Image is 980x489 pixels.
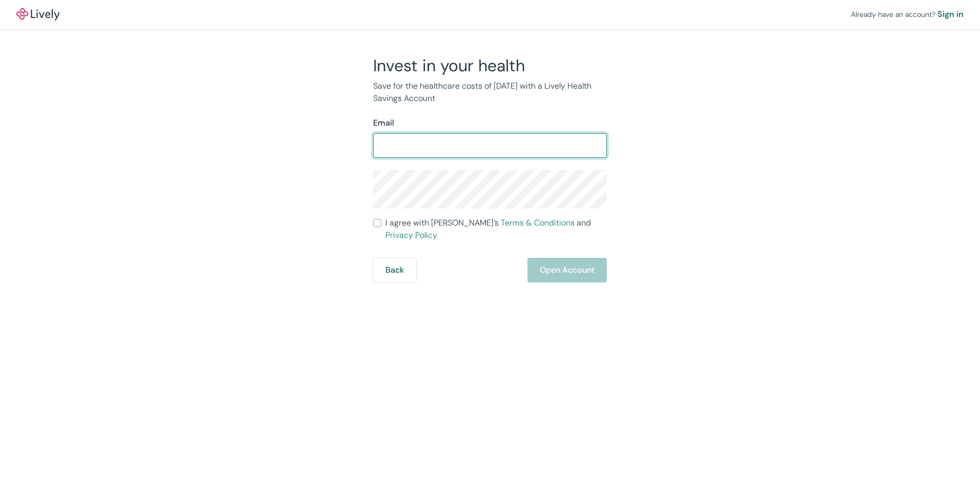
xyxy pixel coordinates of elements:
[385,217,607,241] span: I agree with [PERSON_NAME]’s and
[501,217,575,228] a: Terms & Conditions
[373,258,416,282] button: Back
[373,117,394,129] label: Email
[373,55,607,76] h2: Invest in your health
[16,8,59,21] a: LivelyLively
[851,8,964,21] div: Already have an account?
[385,230,437,240] a: Privacy Policy
[373,80,607,105] p: Save for the healthcare costs of [DATE] with a Lively Health Savings Account
[16,8,59,21] img: Lively
[937,8,964,21] a: Sign in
